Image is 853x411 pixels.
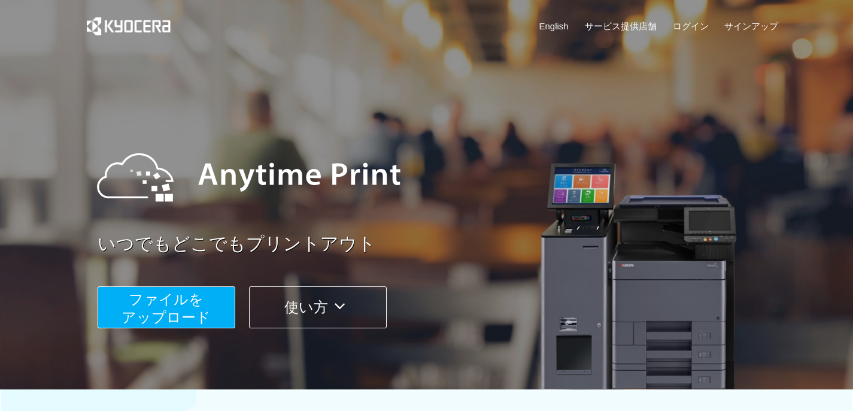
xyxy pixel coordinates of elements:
span: ファイルを ​​アップロード [122,291,211,325]
a: いつでもどこでもプリントアウト [98,231,786,257]
button: ファイルを​​アップロード [98,286,235,328]
a: English [539,20,569,32]
a: サービス提供店舗 [585,20,657,32]
button: 使い方 [249,286,387,328]
a: ログイン [673,20,709,32]
a: サインアップ [724,20,778,32]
